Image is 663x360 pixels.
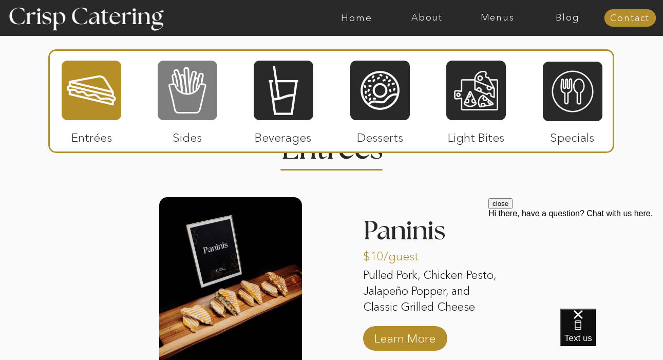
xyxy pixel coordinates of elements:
[321,13,392,23] a: Home
[363,218,506,251] h3: Paninis
[604,13,656,24] a: Contact
[153,120,221,150] p: Sides
[363,239,431,269] p: $10/guest
[346,120,414,150] p: Desserts
[488,198,663,321] iframe: podium webchat widget prompt
[371,321,439,351] a: Learn More
[442,120,510,150] p: Light Bites
[58,120,126,150] p: Entrées
[249,120,317,150] p: Beverages
[560,309,663,360] iframe: podium webchat widget bubble
[392,13,462,23] a: About
[462,13,533,23] a: Menus
[533,13,603,23] a: Blog
[538,120,607,150] p: Specials
[281,135,382,155] h2: Entrees
[363,268,506,317] p: Pulled Pork, Chicken Pesto, Jalapeño Popper, and Classic Grilled Cheese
